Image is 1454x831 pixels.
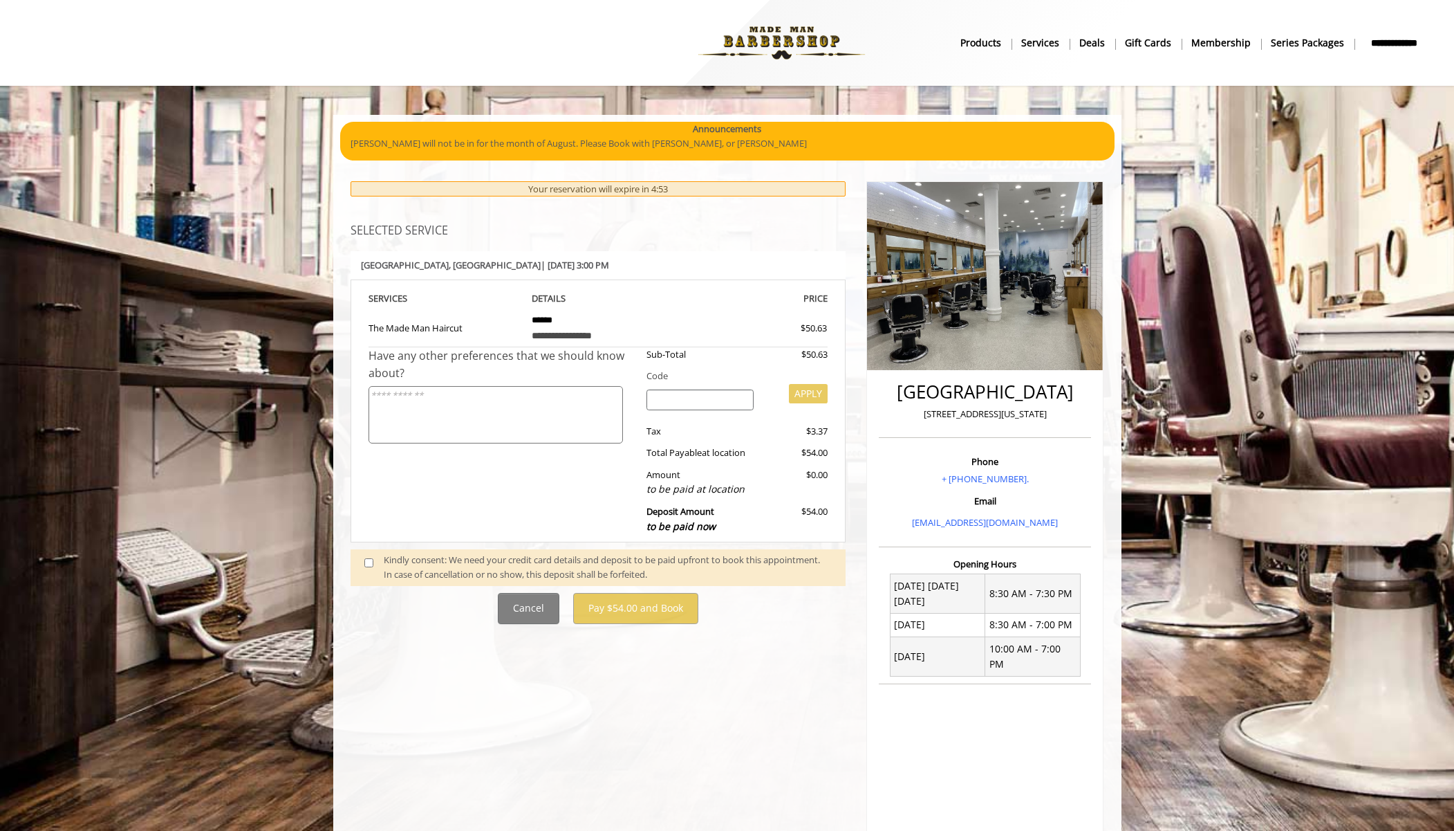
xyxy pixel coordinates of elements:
b: Deposit Amount [646,505,716,533]
a: DealsDeals [1070,33,1115,53]
td: 8:30 AM - 7:30 PM [985,574,1081,614]
a: MembershipMembership [1182,33,1261,53]
a: [EMAIL_ADDRESS][DOMAIN_NAME] [912,516,1058,529]
td: [DATE] [890,637,985,677]
span: to be paid now [646,520,716,533]
th: DETAILS [521,291,675,307]
span: S [402,292,407,304]
span: at location [702,446,745,459]
button: APPLY [789,384,828,403]
th: PRICE [675,291,828,307]
a: Productsproducts [951,33,1012,53]
p: [STREET_ADDRESS][US_STATE] [882,407,1088,421]
h3: SELECTED SERVICE [351,225,846,237]
b: [GEOGRAPHIC_DATA] | [DATE] 3:00 PM [361,259,609,271]
div: $54.00 [764,446,828,460]
div: Your reservation will expire in 4:53 [351,181,846,197]
div: Sub-Total [636,347,764,362]
img: Made Man Barbershop logo [687,5,877,81]
div: $50.63 [764,347,828,362]
a: ServicesServices [1012,33,1070,53]
button: Pay $54.00 and Book [573,593,698,624]
b: products [960,35,1001,51]
th: SERVICE [369,291,522,307]
div: $0.00 [764,468,828,497]
td: 8:30 AM - 7:00 PM [985,613,1081,637]
a: Series packagesSeries packages [1261,33,1354,53]
span: , [GEOGRAPHIC_DATA] [449,259,541,271]
div: Total Payable [636,446,764,460]
div: Tax [636,424,764,439]
div: Have any other preferences that we should know about? [369,347,637,383]
td: [DATE] [DATE] [DATE] [890,574,985,614]
div: Code [636,369,828,383]
td: [DATE] [890,613,985,637]
div: to be paid at location [646,482,754,497]
div: $3.37 [764,424,828,439]
td: 10:00 AM - 7:00 PM [985,637,1081,677]
div: $50.63 [751,321,827,336]
b: Series packages [1271,35,1344,51]
div: Kindly consent: We need your credit card details and deposit to be paid upfront to book this appo... [384,553,832,582]
div: Amount [636,468,764,497]
h3: Email [882,496,1088,506]
b: Membership [1191,35,1251,51]
b: Announcements [693,122,761,136]
h2: [GEOGRAPHIC_DATA] [882,382,1088,402]
h3: Phone [882,457,1088,466]
b: Services [1021,35,1059,51]
a: + [PHONE_NUMBER]. [942,473,1029,485]
button: Cancel [498,593,559,624]
b: Deals [1079,35,1105,51]
td: The Made Man Haircut [369,307,522,347]
div: $54.00 [764,504,828,534]
h3: Opening Hours [879,559,1091,569]
p: [PERSON_NAME] will not be in for the month of August. Please Book with [PERSON_NAME], or [PERSON_... [351,136,1104,151]
a: Gift cardsgift cards [1115,33,1182,53]
b: gift cards [1125,35,1171,51]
